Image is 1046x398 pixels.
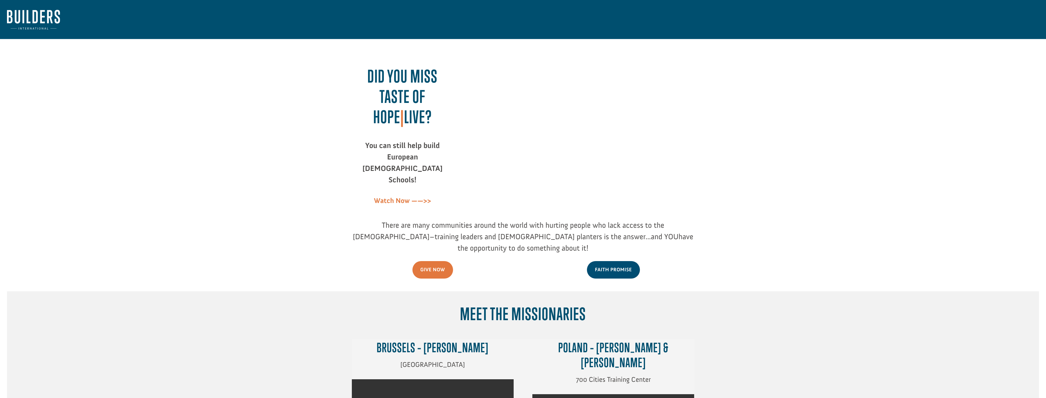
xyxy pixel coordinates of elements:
p: 700 Cities Training Center [532,374,694,385]
p: [GEOGRAPHIC_DATA] [352,359,514,370]
span: | [400,107,404,127]
a: Give Now [412,261,453,279]
span: Did you miss Taste of Hope LIVE? [367,66,437,127]
span: . [646,232,648,241]
h2: Meet The Missionaries [352,304,694,327]
h3: Poland – [PERSON_NAME] & [PERSON_NAME] [532,340,694,373]
span: There are many communities around the world with hurting people who lack access to the [DEMOGRAPH... [353,221,664,241]
a: Faith Promise [587,261,640,279]
span: training leaders and [DEMOGRAPHIC_DATA] planters is the answer [435,232,646,241]
strong: Watch Now ——>> [374,196,431,205]
span: – [430,232,435,241]
span: have the opportunity to do something about it! [457,232,693,253]
h3: Brussels – [PERSON_NAME] [352,340,514,358]
strong: You can still help build European [DEMOGRAPHIC_DATA] Schools! [362,141,443,185]
img: Builders International [7,10,60,30]
span: ..and YOU [647,232,678,241]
